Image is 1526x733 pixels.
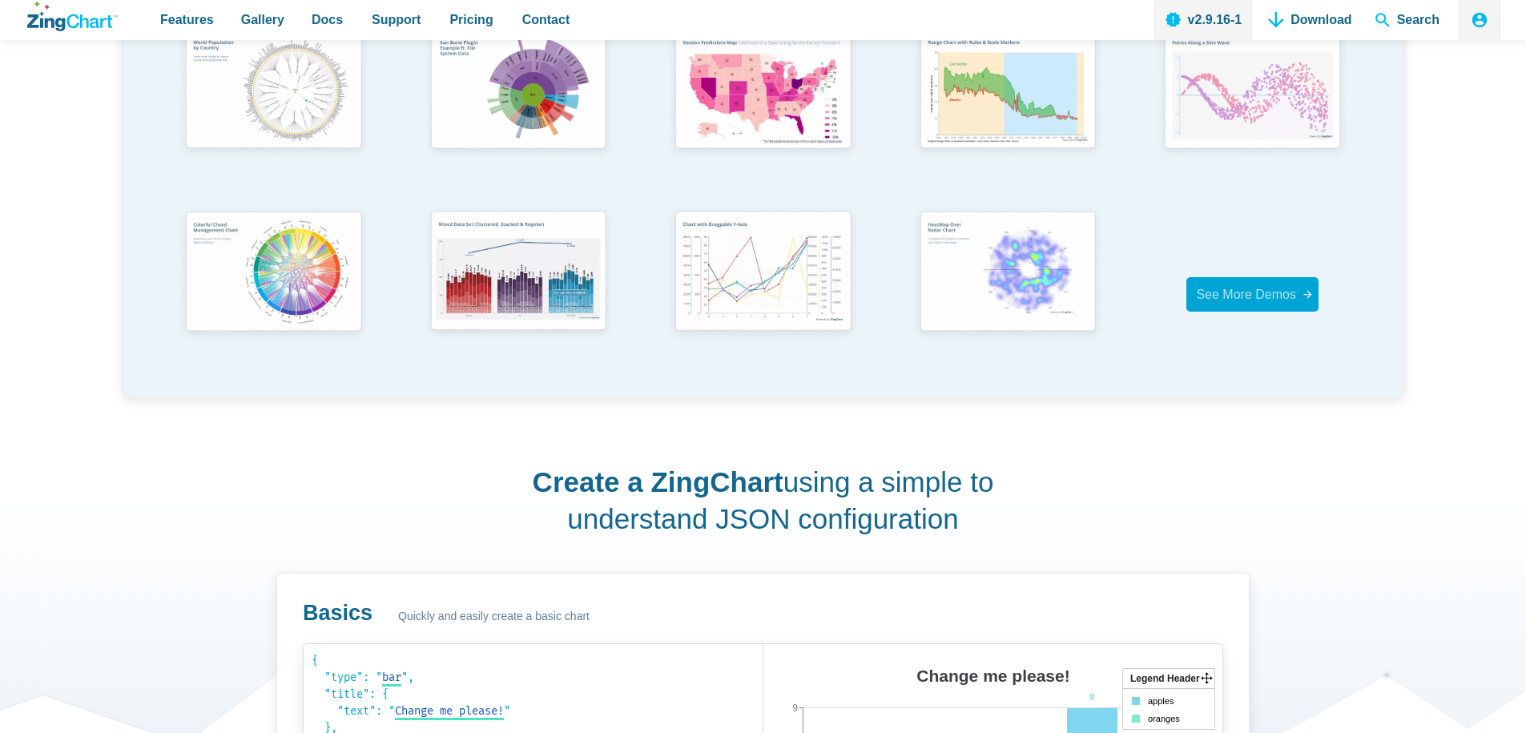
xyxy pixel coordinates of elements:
[641,22,886,203] a: Election Predictions Map
[421,22,616,161] img: Sun Burst Plugin Example ft. File System Data
[910,22,1105,162] img: Range Chart with Rultes & Scale Markers
[160,9,214,30] span: Features
[382,671,401,684] span: bar
[885,22,1130,203] a: Range Chart with Rultes & Scale Markers
[910,203,1105,344] img: Heatmap Over Radar Chart
[421,203,616,343] img: Mixed Data Set (Clustered, Stacked, and Regular)
[665,203,860,344] img: Chart with Draggable Y-Axis
[533,466,783,497] strong: Create a ZingChart
[529,464,997,537] h2: using a simple to understand JSON configuration
[665,22,860,161] img: Election Predictions Map
[175,22,371,162] img: World Population by Country
[1130,22,1375,203] a: Points Along a Sine Wave
[151,203,397,385] a: Colorful Chord Management Chart
[522,9,570,30] span: Contact
[303,599,372,627] h3: Basics
[312,9,343,30] span: Docs
[1196,288,1296,301] span: See More Demos
[885,203,1130,385] a: Heatmap Over Radar Chart
[396,22,641,203] a: Sun Burst Plugin Example ft. File System Data
[398,607,590,626] span: Quickly and easily create a basic chart
[27,2,118,31] a: ZingChart Logo. Click to return to the homepage
[175,203,371,344] img: Colorful Chord Management Chart
[1186,277,1319,312] a: See More Demos
[1154,22,1350,161] img: Points Along a Sine Wave
[395,704,504,718] span: Change me please!
[241,9,284,30] span: Gallery
[396,203,641,385] a: Mixed Data Set (Clustered, Stacked, and Regular)
[1130,673,1200,684] tspan: Legend Header
[151,22,397,203] a: World Population by Country
[641,203,886,385] a: Chart with Draggable Y-Axis
[449,9,493,30] span: Pricing
[372,9,421,30] span: Support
